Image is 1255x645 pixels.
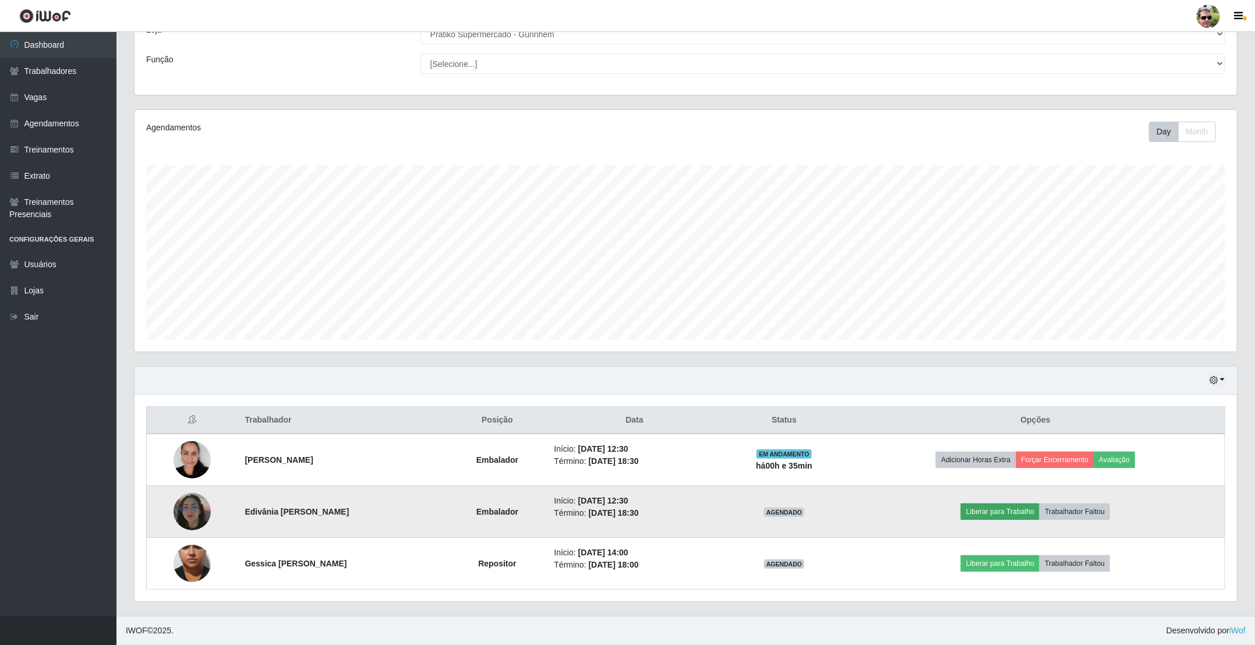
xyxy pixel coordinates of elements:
[847,407,1225,434] th: Opções
[1040,504,1110,520] button: Trabalhador Faltou
[547,407,722,434] th: Data
[578,444,628,453] time: [DATE] 12:30
[19,9,71,23] img: CoreUI Logo
[238,407,448,434] th: Trabalhador
[174,479,211,545] img: 1751846341497.jpeg
[961,555,1040,572] button: Liberar para Trabalho
[245,455,313,465] strong: [PERSON_NAME]
[554,559,715,571] li: Término:
[589,456,639,466] time: [DATE] 18:30
[146,122,586,134] div: Agendamentos
[1149,122,1179,142] button: Day
[936,452,1016,468] button: Adicionar Horas Extra
[554,547,715,559] li: Início:
[764,508,805,517] span: AGENDADO
[756,461,812,470] strong: há 00 h e 35 min
[961,504,1040,520] button: Liberar para Trabalho
[589,560,639,569] time: [DATE] 18:00
[476,455,518,465] strong: Embalador
[126,625,174,637] span: © 2025 .
[1094,452,1135,468] button: Avaliação
[146,54,174,66] label: Função
[722,407,847,434] th: Status
[174,435,211,484] img: 1714754537254.jpeg
[554,507,715,519] li: Término:
[448,407,547,434] th: Posição
[554,455,715,467] li: Término:
[764,559,805,569] span: AGENDADO
[578,496,628,505] time: [DATE] 12:30
[1149,122,1216,142] div: First group
[478,559,516,568] strong: Repositor
[1016,452,1094,468] button: Forçar Encerramento
[476,507,518,516] strong: Embalador
[554,443,715,455] li: Início:
[578,548,628,557] time: [DATE] 14:00
[1178,122,1216,142] button: Month
[589,508,639,518] time: [DATE] 18:30
[126,626,147,635] span: IWOF
[1229,626,1246,635] a: iWof
[756,449,812,459] span: EM ANDAMENTO
[174,522,211,605] img: 1746572657158.jpeg
[1040,555,1110,572] button: Trabalhador Faltou
[1166,625,1246,637] span: Desenvolvido por
[1149,122,1225,142] div: Toolbar with button groups
[245,507,349,516] strong: Edivânia [PERSON_NAME]
[554,495,715,507] li: Início:
[245,559,347,568] strong: Gessica [PERSON_NAME]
